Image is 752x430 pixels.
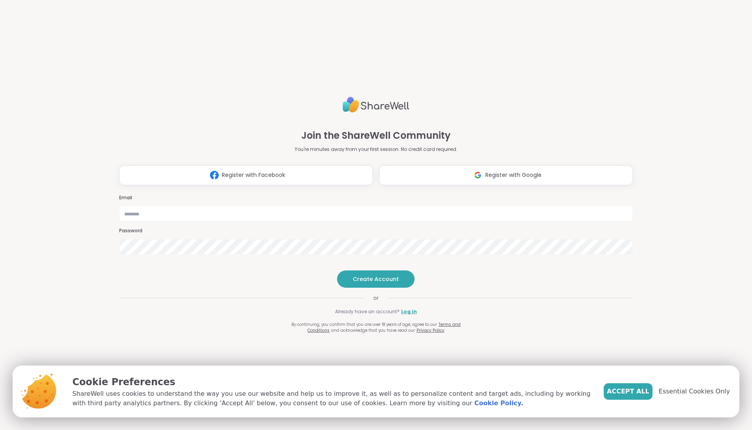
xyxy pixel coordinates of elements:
[301,129,451,143] h1: Join the ShareWell Community
[364,294,388,302] span: or
[308,322,461,333] a: Terms and Conditions
[119,165,373,185] button: Register with Facebook
[417,327,444,333] a: Privacy Policy
[119,228,633,234] h3: Password
[379,165,633,185] button: Register with Google
[659,387,730,396] span: Essential Cookies Only
[72,389,591,408] p: ShareWell uses cookies to understand the way you use our website and help us to improve it, as we...
[604,383,652,400] button: Accept All
[291,322,437,327] span: By continuing, you confirm that you are over 18 years of age, agree to our
[470,168,485,182] img: ShareWell Logomark
[474,399,523,408] a: Cookie Policy.
[207,168,222,182] img: ShareWell Logomark
[72,375,591,389] p: Cookie Preferences
[331,327,415,333] span: and acknowledge that you have read our
[607,387,649,396] span: Accept All
[119,195,633,201] h3: Email
[295,146,457,153] p: You're minutes away from your first session. No credit card required.
[337,270,415,288] button: Create Account
[343,94,409,116] img: ShareWell Logo
[222,171,285,179] span: Register with Facebook
[335,308,400,315] span: Already have an account?
[401,308,417,315] a: Log in
[485,171,542,179] span: Register with Google
[353,275,399,283] span: Create Account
